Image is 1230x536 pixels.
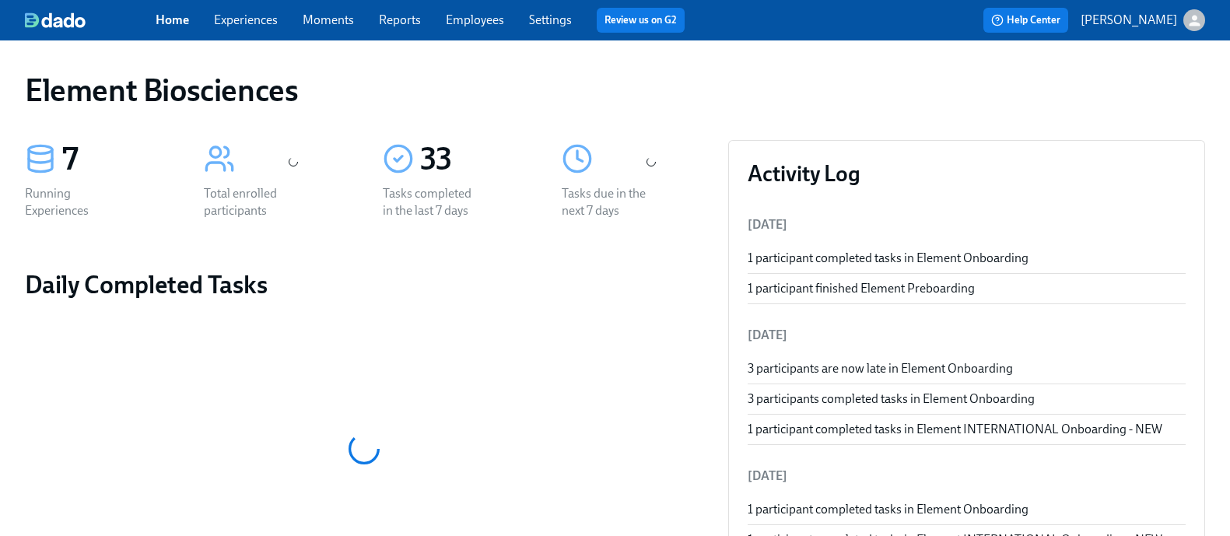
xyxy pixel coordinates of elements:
h2: Daily Completed Tasks [25,269,703,300]
span: [DATE] [748,217,787,232]
div: 1 participant finished Element Preboarding [748,280,1186,297]
a: dado [25,12,156,28]
a: Employees [446,12,504,27]
div: 3 participants completed tasks in Element Onboarding [748,391,1186,408]
img: dado [25,12,86,28]
span: Help Center [991,12,1060,28]
li: [DATE] [748,457,1186,495]
p: [PERSON_NAME] [1081,12,1177,29]
button: [PERSON_NAME] [1081,9,1205,31]
div: Tasks completed in the last 7 days [383,185,482,219]
h3: Activity Log [748,159,1186,187]
div: 1 participant completed tasks in Element Onboarding [748,501,1186,518]
div: Tasks due in the next 7 days [562,185,661,219]
div: 33 [420,140,524,179]
div: 7 [62,140,166,179]
div: 1 participant completed tasks in Element INTERNATIONAL Onboarding - NEW [748,421,1186,438]
a: Home [156,12,189,27]
li: [DATE] [748,317,1186,354]
a: Moments [303,12,354,27]
div: Total enrolled participants [204,185,303,219]
button: Review us on G2 [597,8,685,33]
div: 3 participants are now late in Element Onboarding [748,360,1186,377]
a: Settings [529,12,572,27]
h1: Element Biosciences [25,72,298,109]
button: Help Center [983,8,1068,33]
a: Review us on G2 [604,12,677,28]
div: 1 participant completed tasks in Element Onboarding [748,250,1186,267]
a: Experiences [214,12,278,27]
div: Running Experiences [25,185,124,219]
a: Reports [379,12,421,27]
